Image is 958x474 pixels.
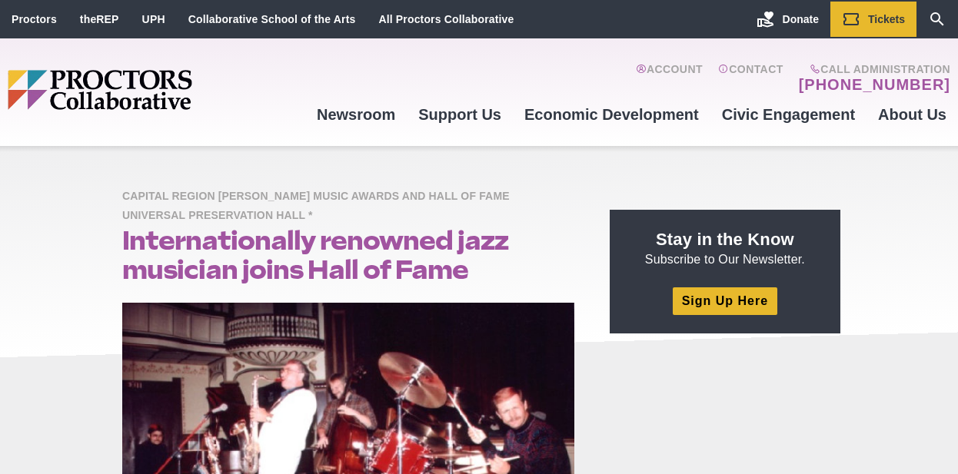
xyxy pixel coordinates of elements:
a: Account [636,63,703,94]
a: Tickets [830,2,916,37]
a: theREP [80,13,119,25]
span: Capital Region [PERSON_NAME] Music Awards and Hall of Fame [122,187,517,207]
a: Capital Region [PERSON_NAME] Music Awards and Hall of Fame [122,189,517,202]
strong: Stay in the Know [656,230,794,249]
a: UPH [142,13,165,25]
a: Sign Up Here [673,287,777,314]
span: Call Administration [794,63,950,75]
a: Donate [745,2,830,37]
a: Collaborative School of the Arts [188,13,356,25]
p: Subscribe to Our Newsletter. [628,228,822,268]
a: About Us [867,94,958,135]
a: Support Us [407,94,513,135]
a: Contact [718,63,783,94]
h1: Internationally renowned jazz musician joins Hall of Fame [122,226,574,284]
a: Civic Engagement [710,94,867,135]
span: Tickets [868,13,905,25]
a: Newsroom [305,94,407,135]
img: Proctors logo [8,70,305,110]
a: Economic Development [513,94,710,135]
a: Universal Preservation Hall * [122,208,321,221]
a: Proctors [12,13,57,25]
span: Universal Preservation Hall * [122,207,321,226]
span: Donate [783,13,819,25]
a: Search [916,2,958,37]
a: [PHONE_NUMBER] [799,75,950,94]
a: All Proctors Collaborative [378,13,514,25]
